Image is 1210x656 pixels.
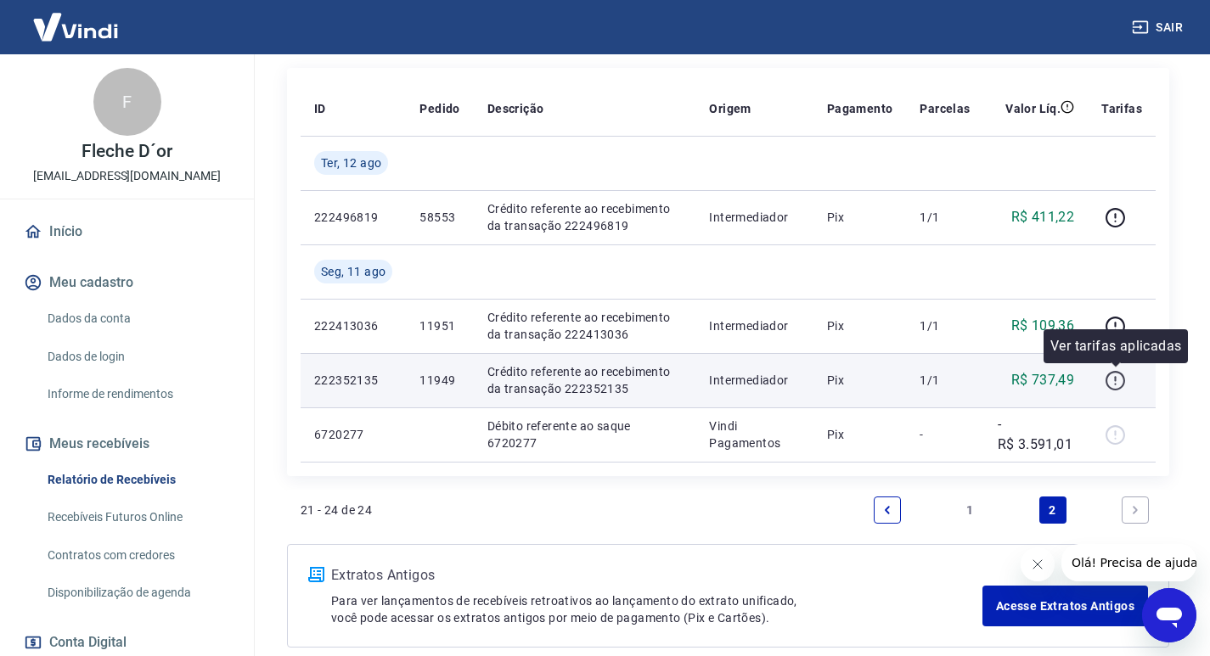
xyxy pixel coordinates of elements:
p: Descrição [487,100,544,117]
p: Ver tarifas aplicadas [1050,336,1181,356]
img: Vindi [20,1,131,53]
p: Intermediador [709,209,799,226]
a: Contratos com credores [41,538,234,573]
p: Fleche D´or [82,143,172,160]
button: Sair [1128,12,1190,43]
button: Meus recebíveis [20,425,234,463]
a: Acesse Extratos Antigos [982,586,1148,626]
p: Tarifas [1101,100,1142,117]
ul: Pagination [867,490,1156,530]
span: Ter, 12 ago [321,154,381,171]
p: Pix [827,209,893,226]
p: Parcelas [920,100,970,117]
iframe: Fechar mensagem [1021,547,1055,581]
p: Crédito referente ao recebimento da transação 222352135 [487,363,683,397]
p: ID [314,100,326,117]
p: R$ 737,49 [1011,370,1075,390]
a: Page 2 is your current page [1039,496,1066,524]
p: [EMAIL_ADDRESS][DOMAIN_NAME] [33,167,221,185]
iframe: Mensagem da empresa [1061,544,1196,581]
p: Intermediador [709,372,799,389]
p: 6720277 [314,426,392,443]
a: Page 1 [956,496,983,524]
p: Para ver lançamentos de recebíveis retroativos ao lançamento do extrato unificado, você pode aces... [331,592,982,626]
a: Relatório de Recebíveis [41,463,234,497]
span: Olá! Precisa de ajuda? [10,12,143,25]
p: Extratos Antigos [331,565,982,586]
p: Pix [827,317,893,334]
p: - [920,426,970,443]
a: Informe de rendimentos [41,377,234,412]
p: R$ 109,36 [1011,316,1075,336]
p: Intermediador [709,317,799,334]
p: Pix [827,426,893,443]
p: R$ 411,22 [1011,207,1075,227]
p: 58553 [419,209,459,226]
div: F [93,68,161,136]
a: Início [20,213,234,250]
iframe: Botão para abrir a janela de mensagens [1142,588,1196,642]
img: ícone [308,567,324,582]
a: Dados de login [41,339,234,374]
a: Next page [1122,496,1149,524]
p: Origem [709,100,751,117]
p: 1/1 [920,317,970,334]
p: Pagamento [827,100,893,117]
p: Pedido [419,100,459,117]
button: Meu cadastro [20,264,234,301]
a: Recebíveis Futuros Online [41,500,234,535]
p: Vindi Pagamentos [709,418,799,451]
a: Disponibilização de agenda [41,575,234,610]
p: Pix [827,372,893,389]
p: 11949 [419,372,459,389]
p: Crédito referente ao recebimento da transação 222496819 [487,200,683,234]
a: Dados da conta [41,301,234,336]
p: Débito referente ao saque 6720277 [487,418,683,451]
p: Valor Líq. [1005,100,1061,117]
p: 222413036 [314,317,392,334]
p: Crédito referente ao recebimento da transação 222413036 [487,309,683,343]
p: 11951 [419,317,459,334]
span: Seg, 11 ago [321,263,386,280]
p: 1/1 [920,209,970,226]
p: 222352135 [314,372,392,389]
p: 222496819 [314,209,392,226]
p: 1/1 [920,372,970,389]
p: 21 - 24 de 24 [301,502,372,519]
p: -R$ 3.591,01 [998,414,1075,455]
a: Previous page [874,496,901,524]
